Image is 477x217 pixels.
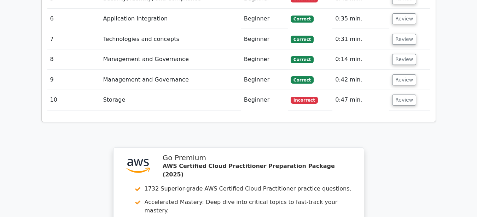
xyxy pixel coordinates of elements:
button: Review [392,13,416,24]
td: 0:14 min. [332,49,389,70]
td: Beginner [241,70,288,90]
span: Correct [291,76,314,83]
td: 6 [47,9,100,29]
span: Correct [291,36,314,43]
td: Management and Governance [100,49,241,70]
td: 8 [47,49,100,70]
td: Technologies and concepts [100,29,241,49]
td: 0:35 min. [332,9,389,29]
td: Beginner [241,9,288,29]
button: Review [392,95,416,106]
td: 7 [47,29,100,49]
td: 0:47 min. [332,90,389,110]
td: Management and Governance [100,70,241,90]
td: 10 [47,90,100,110]
button: Review [392,74,416,85]
button: Review [392,54,416,65]
span: Incorrect [291,97,318,104]
td: 0:42 min. [332,70,389,90]
td: Storage [100,90,241,110]
td: Application Integration [100,9,241,29]
td: Beginner [241,90,288,110]
span: Correct [291,16,314,23]
td: 0:31 min. [332,29,389,49]
td: 9 [47,70,100,90]
button: Review [392,34,416,45]
td: Beginner [241,29,288,49]
span: Correct [291,56,314,63]
td: Beginner [241,49,288,70]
